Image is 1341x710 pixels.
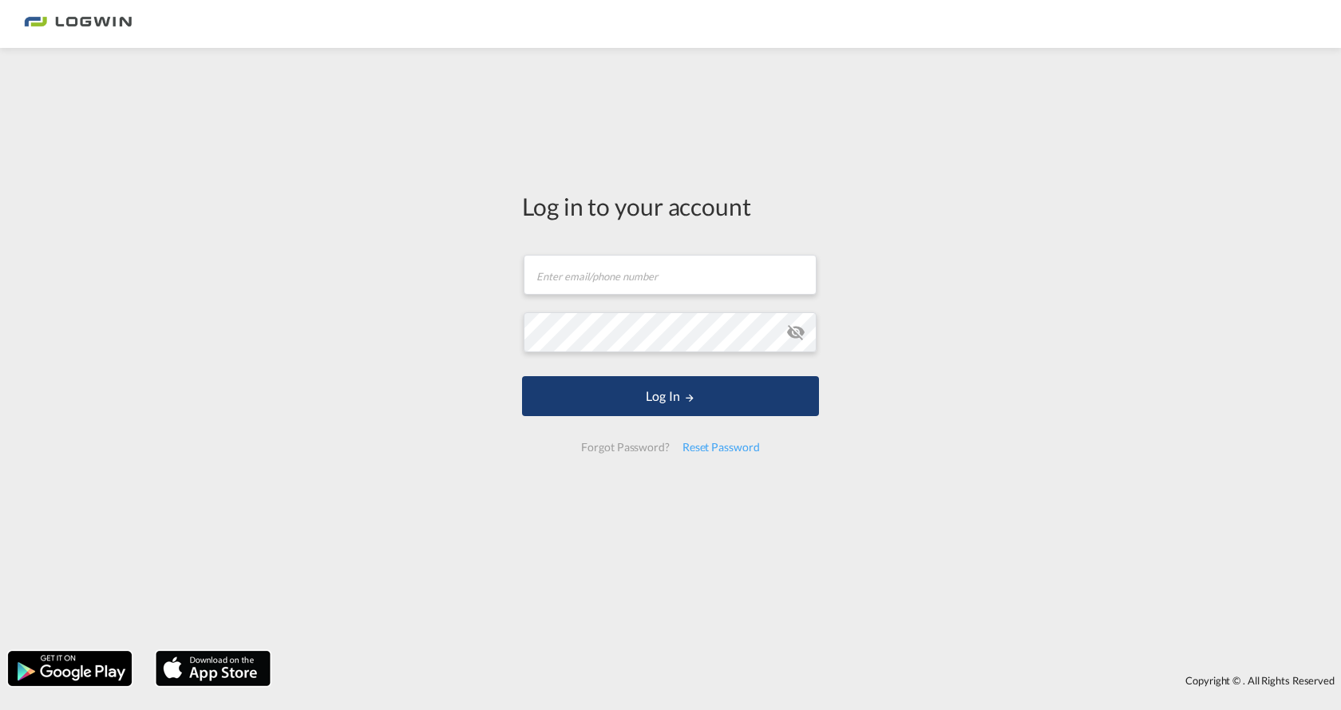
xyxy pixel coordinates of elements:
[524,255,817,295] input: Enter email/phone number
[522,189,819,223] div: Log in to your account
[6,649,133,688] img: google.png
[676,433,766,462] div: Reset Password
[786,323,805,342] md-icon: icon-eye-off
[522,376,819,416] button: LOGIN
[279,667,1341,694] div: Copyright © . All Rights Reserved
[24,6,132,42] img: 2761ae10d95411efa20a1f5e0282d2d7.png
[154,649,272,688] img: apple.png
[575,433,675,462] div: Forgot Password?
